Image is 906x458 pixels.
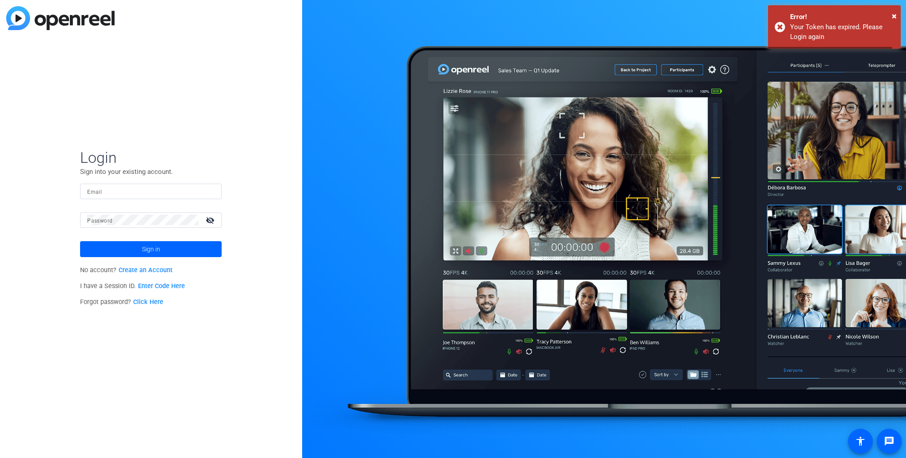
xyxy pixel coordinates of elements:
[80,298,163,306] span: Forgot password?
[138,282,185,290] a: Enter Code Here
[790,12,894,22] div: Error!
[142,238,160,260] span: Sign in
[80,148,222,167] span: Login
[87,189,102,195] mat-label: Email
[80,241,222,257] button: Sign in
[119,266,173,274] a: Create an Account
[892,11,897,21] span: ×
[200,214,222,227] mat-icon: visibility_off
[884,436,894,446] mat-icon: message
[790,22,894,42] div: Your Token has expired. Please Login again
[87,218,112,224] mat-label: Password
[855,436,866,446] mat-icon: accessibility
[80,167,222,177] p: Sign into your existing account.
[80,266,173,274] span: No account?
[80,282,185,290] span: I have a Session ID.
[6,6,115,30] img: blue-gradient.svg
[87,186,215,196] input: Enter Email Address
[133,298,163,306] a: Click Here
[892,9,897,23] button: Close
